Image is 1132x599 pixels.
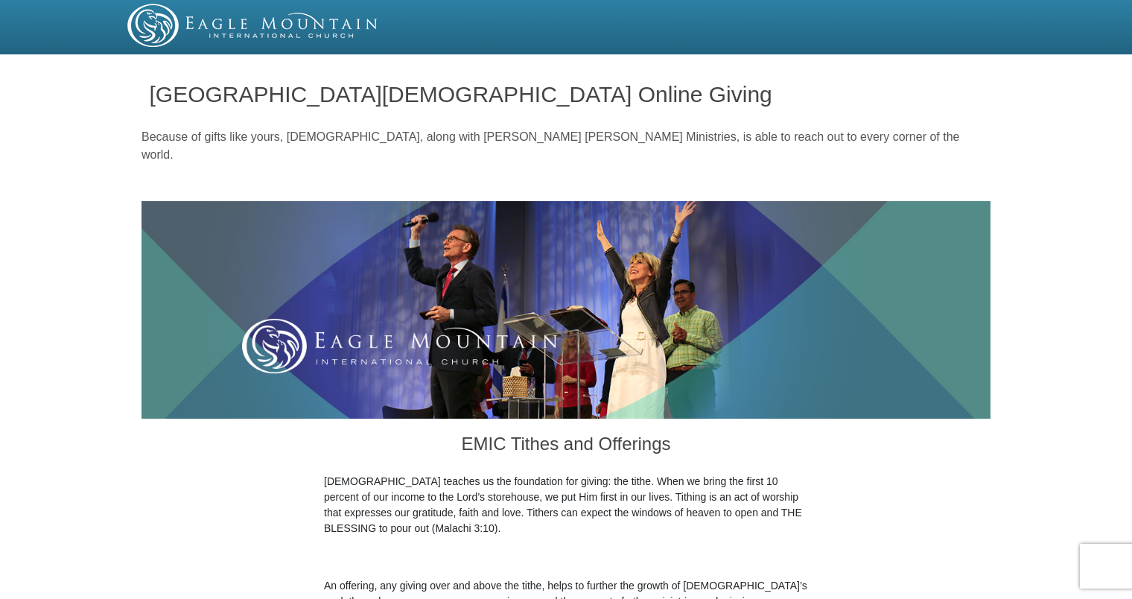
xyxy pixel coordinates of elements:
[324,419,808,474] h3: EMIC Tithes and Offerings
[127,4,379,47] img: EMIC
[141,128,990,164] p: Because of gifts like yours, [DEMOGRAPHIC_DATA], along with [PERSON_NAME] [PERSON_NAME] Ministrie...
[324,474,808,536] p: [DEMOGRAPHIC_DATA] teaches us the foundation for giving: the tithe. When we bring the first 10 pe...
[150,82,983,107] h1: [GEOGRAPHIC_DATA][DEMOGRAPHIC_DATA] Online Giving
